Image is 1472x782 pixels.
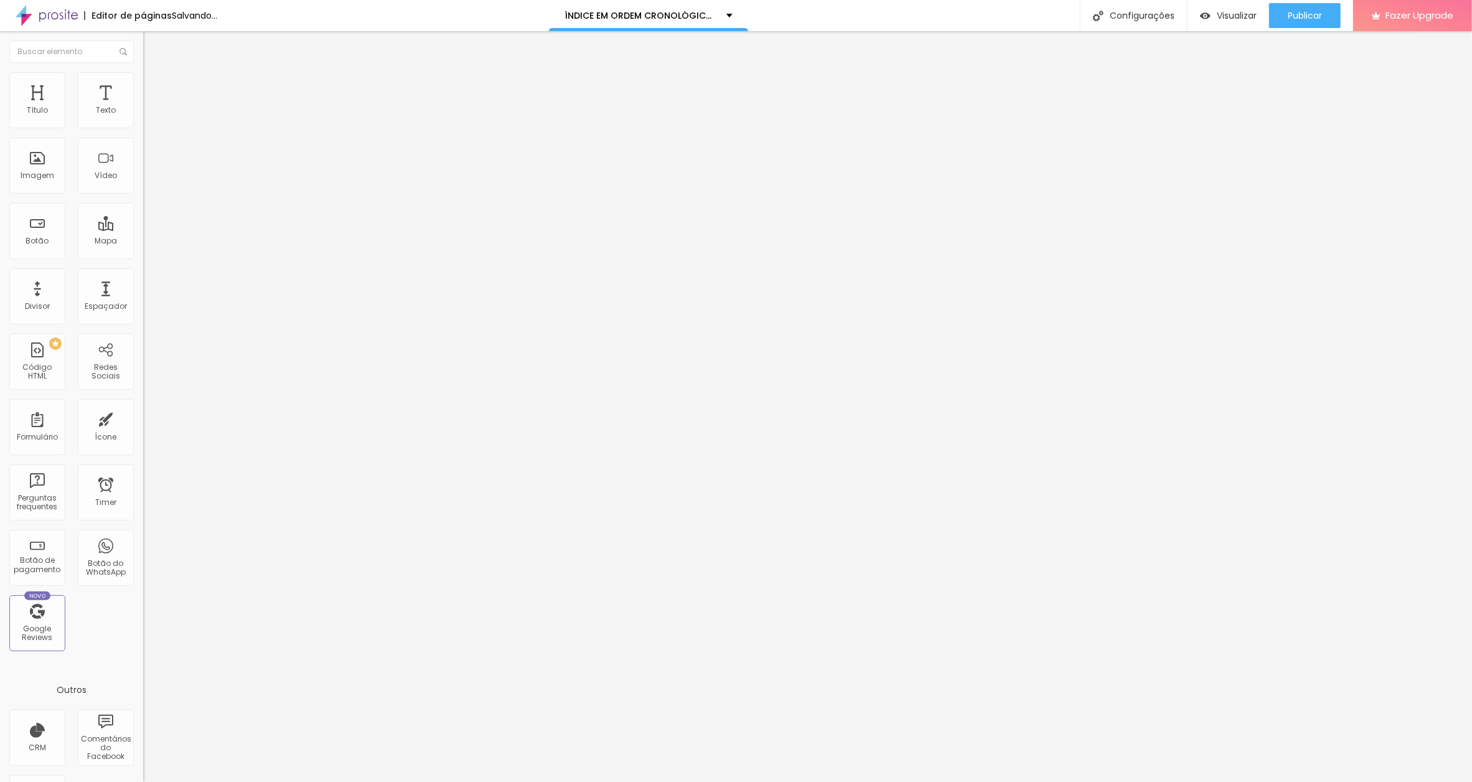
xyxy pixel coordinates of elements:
div: Título [27,106,48,115]
div: Editor de páginas [84,11,172,20]
div: Botão de pagamento [12,556,62,574]
div: Novo [24,591,51,600]
img: Icone [1093,11,1104,21]
input: Buscar elemento [9,40,134,63]
iframe: Editor [143,31,1472,782]
span: Visualizar [1217,11,1257,21]
div: Comentários do Facebook [81,735,130,761]
p: ÍNDICE EM ORDEM CRONOLÓGICA DOS SONHOS [565,11,717,20]
div: Botão do WhatsApp [81,559,130,577]
span: Publicar [1288,11,1322,21]
div: CRM [29,743,46,752]
img: Icone [120,48,127,55]
div: Google Reviews [12,624,62,643]
div: Vídeo [95,171,117,180]
div: Salvando... [172,11,217,20]
div: Redes Sociais [81,363,130,381]
div: Código HTML [12,363,62,381]
div: Espaçador [85,302,127,311]
div: Divisor [25,302,50,311]
div: Perguntas frequentes [12,494,62,512]
div: Timer [95,498,116,507]
div: Texto [96,106,116,115]
div: Formulário [17,433,58,441]
span: Fazer Upgrade [1385,10,1453,21]
div: Ícone [95,433,117,441]
div: Botão [26,237,49,245]
button: Visualizar [1188,3,1269,28]
img: view-1.svg [1200,11,1211,21]
div: Imagem [21,171,54,180]
div: Mapa [95,237,117,245]
button: Publicar [1269,3,1341,28]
